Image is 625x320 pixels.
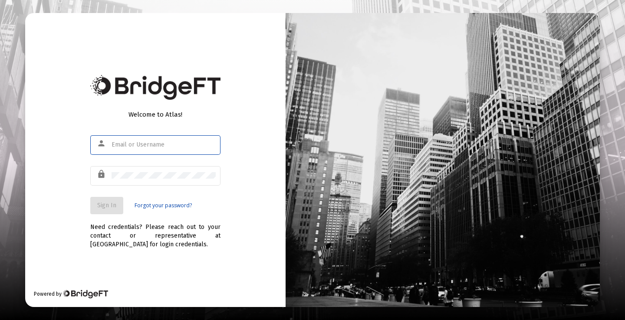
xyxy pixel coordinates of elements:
div: Welcome to Atlas! [90,110,220,119]
img: Bridge Financial Technology Logo [90,75,220,100]
a: Forgot your password? [135,201,192,210]
mat-icon: person [97,138,107,149]
button: Sign In [90,197,123,214]
input: Email or Username [112,141,216,148]
mat-icon: lock [97,169,107,180]
div: Need credentials? Please reach out to your contact or representative at [GEOGRAPHIC_DATA] for log... [90,214,220,249]
div: Powered by [34,290,108,298]
img: Bridge Financial Technology Logo [62,290,108,298]
span: Sign In [97,202,116,209]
